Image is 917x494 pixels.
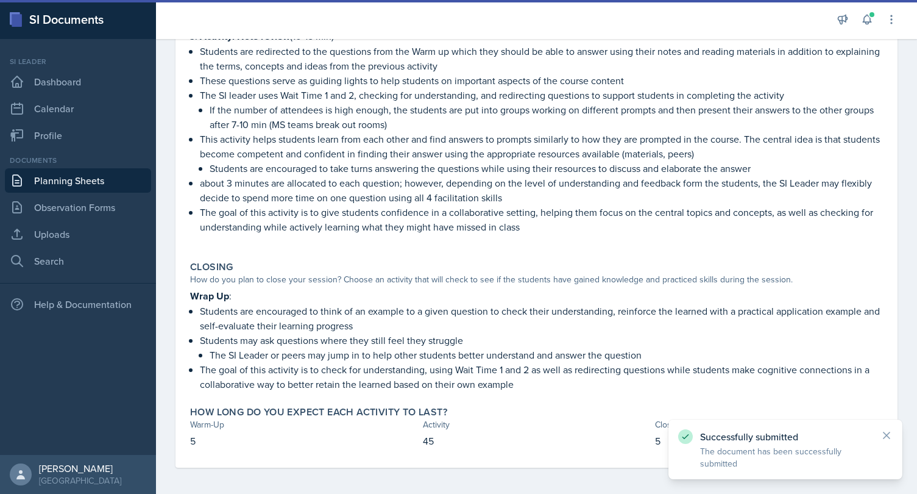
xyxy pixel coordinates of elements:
div: Si leader [5,56,151,67]
p: 45 [423,434,651,448]
p: The SI Leader or peers may jump in to help other students better understand and answer the question [210,348,883,362]
p: This activity helps students learn from each other and find answers to prompts similarly to how t... [200,132,883,161]
p: Students may ask questions where they still feel they struggle [200,333,883,348]
div: [GEOGRAPHIC_DATA] [39,474,121,487]
div: Warm-Up [190,418,418,431]
p: 5 [655,434,883,448]
p: Students are encouraged to think of an example to a given question to check their understanding, ... [200,304,883,333]
a: Observation Forms [5,195,151,220]
p: about 3 minutes are allocated to each question; however, depending on the level of understanding ... [200,176,883,205]
div: Documents [5,155,151,166]
p: Successfully submitted [700,431,871,443]
a: Profile [5,123,151,148]
p: If the number of attendees is high enough, the students are put into groups working on different ... [210,102,883,132]
p: : [190,288,883,304]
div: Closing [655,418,883,431]
div: [PERSON_NAME] [39,462,121,474]
p: The SI leader uses Wait Time 1 and 2, checking for understanding, and redirecting questions to su... [200,88,883,102]
label: How long do you expect each activity to last? [190,406,447,418]
a: Calendar [5,96,151,121]
label: Closing [190,261,233,273]
div: How do you plan to close your session? Choose an activity that will check to see if the students ... [190,273,883,286]
strong: Wrap Up [190,289,229,303]
p: Students are redirected to the questions from the Warm up which they should be able to answer usi... [200,44,883,73]
a: Uploads [5,222,151,246]
p: The goal of this activity is to give students confidence in a collaborative setting, helping them... [200,205,883,234]
a: Dashboard [5,70,151,94]
p: 5 [190,434,418,448]
div: Activity [423,418,651,431]
p: Students are encouraged to take turns answering the questions while using their resources to disc... [210,161,883,176]
p: The document has been successfully submitted [700,445,871,470]
div: Help & Documentation [5,292,151,317]
p: The goal of this activity is to check for understanding, using Wait Time 1 and 2 as well as redir... [200,362,883,392]
a: Search [5,249,151,273]
p: These questions serve as guiding lights to help students on important aspects of the course content [200,73,883,88]
a: Planning Sheets [5,168,151,193]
